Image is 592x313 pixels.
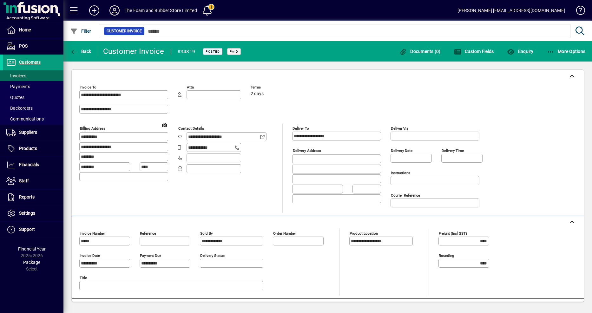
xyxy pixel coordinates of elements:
[103,46,164,56] div: Customer Invoice
[160,120,170,130] a: View on map
[63,46,98,57] app-page-header-button: Back
[3,38,63,54] a: POS
[3,103,63,114] a: Backorders
[439,253,454,258] mat-label: Rounding
[19,130,37,135] span: Suppliers
[200,253,225,258] mat-label: Delivery status
[439,231,467,236] mat-label: Freight (incl GST)
[251,85,289,89] span: Terms
[3,81,63,92] a: Payments
[251,91,264,96] span: 2 days
[3,205,63,221] a: Settings
[505,46,535,57] button: Enquiry
[200,231,213,236] mat-label: Sold by
[19,27,31,32] span: Home
[571,1,584,22] a: Knowledge Base
[391,126,408,131] mat-label: Deliver via
[70,29,91,34] span: Filter
[19,60,41,65] span: Customers
[399,49,441,54] span: Documents (0)
[69,46,93,57] button: Back
[6,106,33,111] span: Backorders
[18,246,46,251] span: Financial Year
[3,92,63,103] a: Quotes
[19,43,28,49] span: POS
[350,231,378,236] mat-label: Product location
[6,84,30,89] span: Payments
[391,171,410,175] mat-label: Instructions
[107,28,142,34] span: Customer Invoice
[3,125,63,140] a: Suppliers
[452,46,496,57] button: Custom Fields
[80,276,87,280] mat-label: Title
[84,5,104,16] button: Add
[80,253,100,258] mat-label: Invoice date
[391,193,420,198] mat-label: Courier Reference
[19,146,37,151] span: Products
[19,211,35,216] span: Settings
[19,194,35,199] span: Reports
[19,227,35,232] span: Support
[3,141,63,157] a: Products
[398,46,442,57] button: Documents (0)
[545,46,587,57] button: More Options
[230,49,238,54] span: Paid
[19,162,39,167] span: Financials
[547,49,586,54] span: More Options
[69,25,93,37] button: Filter
[80,231,105,236] mat-label: Invoice number
[391,148,412,153] mat-label: Delivery date
[6,116,44,121] span: Communications
[187,85,194,89] mat-label: Attn
[3,157,63,173] a: Financials
[140,253,161,258] mat-label: Payment due
[3,222,63,238] a: Support
[457,5,565,16] div: [PERSON_NAME] [EMAIL_ADDRESS][DOMAIN_NAME]
[19,178,29,183] span: Staff
[80,85,96,89] mat-label: Invoice To
[507,49,533,54] span: Enquiry
[3,22,63,38] a: Home
[23,260,40,265] span: Package
[3,189,63,205] a: Reports
[6,73,26,78] span: Invoices
[3,114,63,124] a: Communications
[70,49,91,54] span: Back
[177,47,195,57] div: #34819
[125,5,197,16] div: The Foam and Rubber Store Limited
[3,173,63,189] a: Staff
[454,49,494,54] span: Custom Fields
[206,49,220,54] span: Posted
[3,70,63,81] a: Invoices
[140,231,156,236] mat-label: Reference
[442,148,464,153] mat-label: Delivery time
[273,231,296,236] mat-label: Order number
[6,95,24,100] span: Quotes
[293,126,309,131] mat-label: Deliver To
[104,5,125,16] button: Profile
